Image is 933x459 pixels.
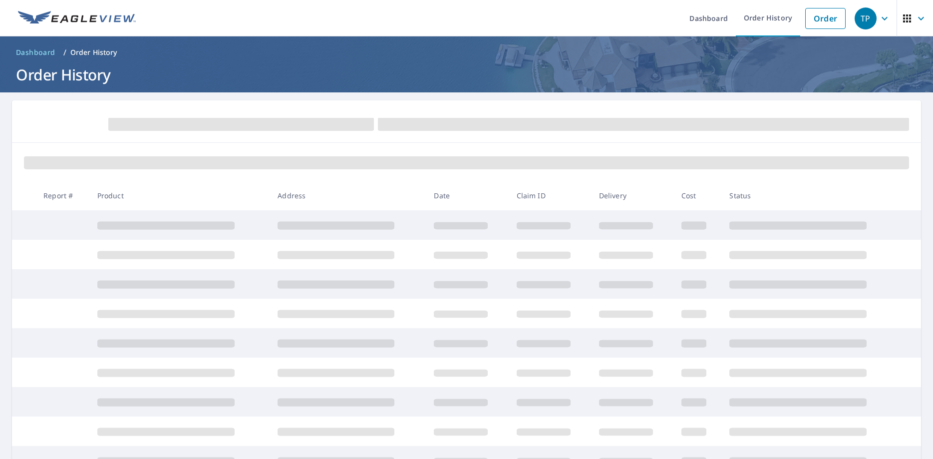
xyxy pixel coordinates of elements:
th: Product [89,181,270,210]
img: EV Logo [18,11,136,26]
span: Dashboard [16,47,55,57]
th: Cost [673,181,722,210]
th: Report # [35,181,89,210]
div: TP [855,7,877,29]
th: Address [270,181,426,210]
th: Claim ID [509,181,591,210]
nav: breadcrumb [12,44,921,60]
a: Order [805,8,846,29]
th: Delivery [591,181,673,210]
p: Order History [70,47,117,57]
a: Dashboard [12,44,59,60]
li: / [63,46,66,58]
h1: Order History [12,64,921,85]
th: Status [721,181,902,210]
th: Date [426,181,508,210]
